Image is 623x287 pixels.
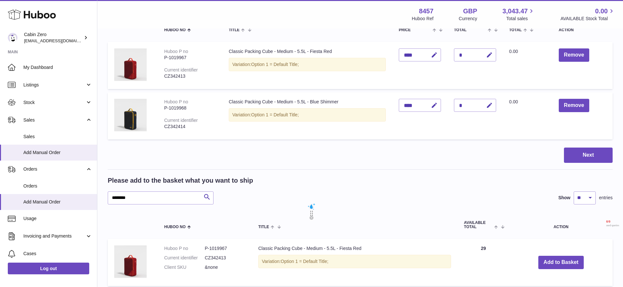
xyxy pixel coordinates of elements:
button: Remove [559,99,589,112]
span: Total sales [506,16,535,22]
div: P-1019968 [164,105,216,111]
span: My Dashboard [23,64,92,71]
span: 0.00 [595,7,608,16]
span: Sales [23,117,85,123]
td: 29 [458,239,509,286]
span: Option 1 = Default Title; [251,112,299,117]
label: Show [558,195,570,201]
span: Title [258,225,269,229]
span: AVAILABLE Stock Total [560,16,615,22]
strong: GBP [463,7,477,16]
div: Variation: [258,255,451,268]
span: 0 / 0 [606,220,619,224]
span: Listings [23,82,85,88]
a: 0.00 AVAILABLE Stock Total [560,7,615,22]
span: Huboo no [164,225,186,229]
dt: Client SKU [164,264,205,270]
img: huboo@cabinzero.com [8,33,18,43]
div: P-1019967 [164,55,216,61]
span: AVAILABLE Total [464,221,493,229]
span: used queries [606,224,619,227]
span: Title [229,28,239,32]
strong: 8457 [419,7,434,16]
td: Classic Packing Cube - Medium - 5.5L - Fiesta Red [252,239,458,286]
button: Next [564,148,613,163]
span: Option 1 = Default Title; [251,62,299,67]
div: Current identifier [164,118,198,123]
div: Current identifier [164,67,198,72]
span: Orders [23,166,85,172]
span: Stock [23,99,85,106]
div: CZ342414 [164,124,216,130]
span: Total [509,28,522,32]
dd: CZ342413 [205,255,245,261]
img: Classic Packing Cube - Medium - 5.5L - Blue Shimmer [114,99,147,131]
div: Action [559,28,606,32]
td: Classic Packing Cube - Medium - 5.5L - Blue Shimmer [222,92,392,139]
div: Huboo P no [164,49,188,54]
span: [EMAIL_ADDRESS][DOMAIN_NAME] [24,38,95,43]
span: 0.00 [509,49,518,54]
span: 0.00 [509,99,518,104]
div: Huboo P no [164,99,188,104]
button: Remove [559,48,589,62]
div: Variation: [229,108,386,122]
dt: Huboo P no [164,245,205,252]
span: Add Manual Order [23,150,92,156]
a: Log out [8,263,89,274]
th: Action [509,214,613,236]
div: Variation: [229,58,386,71]
span: Invoicing and Payments [23,233,85,239]
td: Classic Packing Cube - Medium - 5.5L - Fiesta Red [222,42,392,89]
dd: &none [205,264,245,270]
dt: Current identifier [164,255,205,261]
button: Add to Basket [538,256,584,269]
span: Huboo no [164,28,186,32]
span: Add Manual Order [23,199,92,205]
dd: P-1019967 [205,245,245,252]
span: Orders [23,183,92,189]
img: Classic Packing Cube - Medium - 5.5L - Fiesta Red [114,245,147,278]
div: CZ342413 [164,73,216,79]
img: Classic Packing Cube - Medium - 5.5L - Fiesta Red [114,48,147,81]
h2: Please add to the basket what you want to ship [108,176,253,185]
span: Usage [23,215,92,222]
a: 3,043.47 Total sales [503,7,535,22]
div: Huboo Ref [412,16,434,22]
span: entries [599,195,613,201]
div: Currency [459,16,477,22]
span: Option 1 = Default Title; [281,259,328,264]
span: Sales [23,134,92,140]
div: Cabin Zero [24,32,82,44]
span: Cases [23,251,92,257]
span: 3,043.47 [503,7,528,16]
